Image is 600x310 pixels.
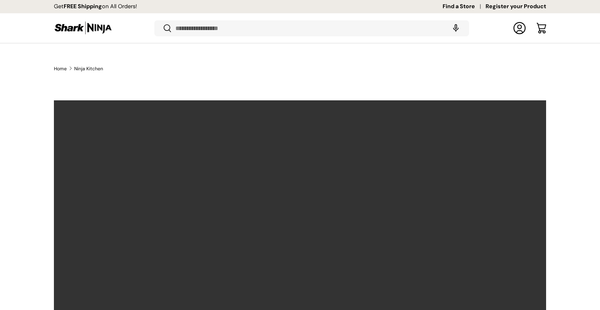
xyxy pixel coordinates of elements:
[54,20,112,36] img: Shark Ninja Philippines
[64,3,102,10] strong: FREE Shipping
[54,65,546,72] nav: Breadcrumbs
[443,20,468,37] speech-search-button: Search by voice
[54,66,67,71] a: Home
[54,2,137,11] p: Get on All Orders!
[74,66,103,71] a: Ninja Kitchen
[443,2,486,11] a: Find a Store
[486,2,546,11] a: Register your Product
